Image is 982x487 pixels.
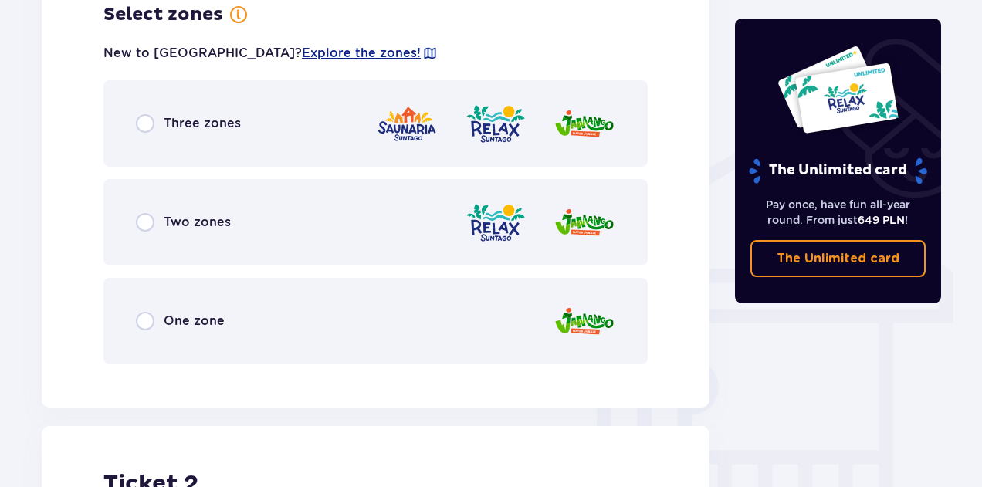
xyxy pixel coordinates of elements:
[465,201,527,245] img: zone logo
[164,115,241,132] p: Three zones
[164,214,231,231] p: Two zones
[376,102,438,146] img: zone logo
[465,102,527,146] img: zone logo
[103,3,223,26] p: Select zones
[103,45,438,62] p: New to [GEOGRAPHIC_DATA]?
[750,240,926,277] a: The Unlimited card
[777,250,899,267] p: The Unlimited card
[554,102,615,146] img: zone logo
[302,45,421,62] a: Explore the zones!
[554,201,615,245] img: zone logo
[164,313,225,330] p: One zone
[858,214,905,226] span: 649 PLN
[747,157,929,184] p: The Unlimited card
[750,197,926,228] p: Pay once, have fun all-year round. From just !
[554,299,615,343] img: zone logo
